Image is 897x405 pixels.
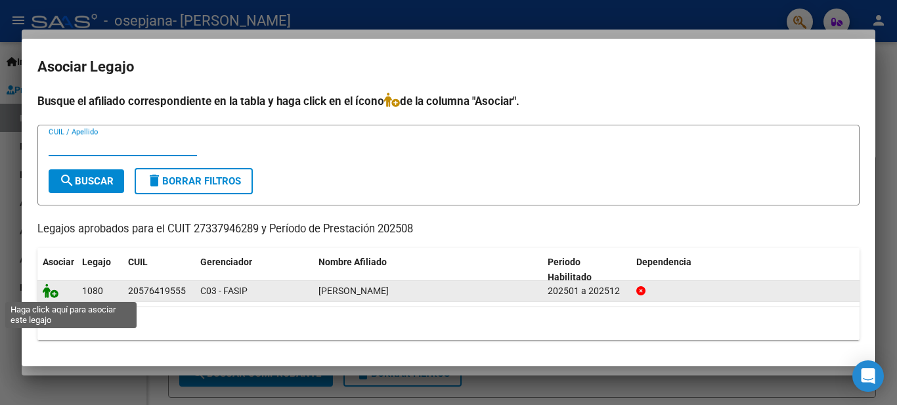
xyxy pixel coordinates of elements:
[82,286,103,296] span: 1080
[128,284,186,299] div: 20576419555
[200,286,248,296] span: C03 - FASIP
[43,257,74,267] span: Asociar
[135,168,253,194] button: Borrar Filtros
[636,257,691,267] span: Dependencia
[123,248,195,291] datatable-header-cell: CUIL
[548,257,592,282] span: Periodo Habilitado
[318,257,387,267] span: Nombre Afiliado
[146,173,162,188] mat-icon: delete
[852,360,884,392] div: Open Intercom Messenger
[59,173,75,188] mat-icon: search
[200,257,252,267] span: Gerenciador
[313,248,542,291] datatable-header-cell: Nombre Afiliado
[195,248,313,291] datatable-header-cell: Gerenciador
[146,175,241,187] span: Borrar Filtros
[37,54,860,79] h2: Asociar Legajo
[37,221,860,238] p: Legajos aprobados para el CUIT 27337946289 y Período de Prestación 202508
[59,175,114,187] span: Buscar
[37,93,860,110] h4: Busque el afiliado correspondiente en la tabla y haga click en el ícono de la columna "Asociar".
[631,248,860,291] datatable-header-cell: Dependencia
[37,307,860,340] div: 1 registros
[49,169,124,193] button: Buscar
[542,248,631,291] datatable-header-cell: Periodo Habilitado
[77,248,123,291] datatable-header-cell: Legajo
[82,257,111,267] span: Legajo
[548,284,626,299] div: 202501 a 202512
[128,257,148,267] span: CUIL
[37,248,77,291] datatable-header-cell: Asociar
[318,286,389,296] span: SANTILLAN OWEN IAN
